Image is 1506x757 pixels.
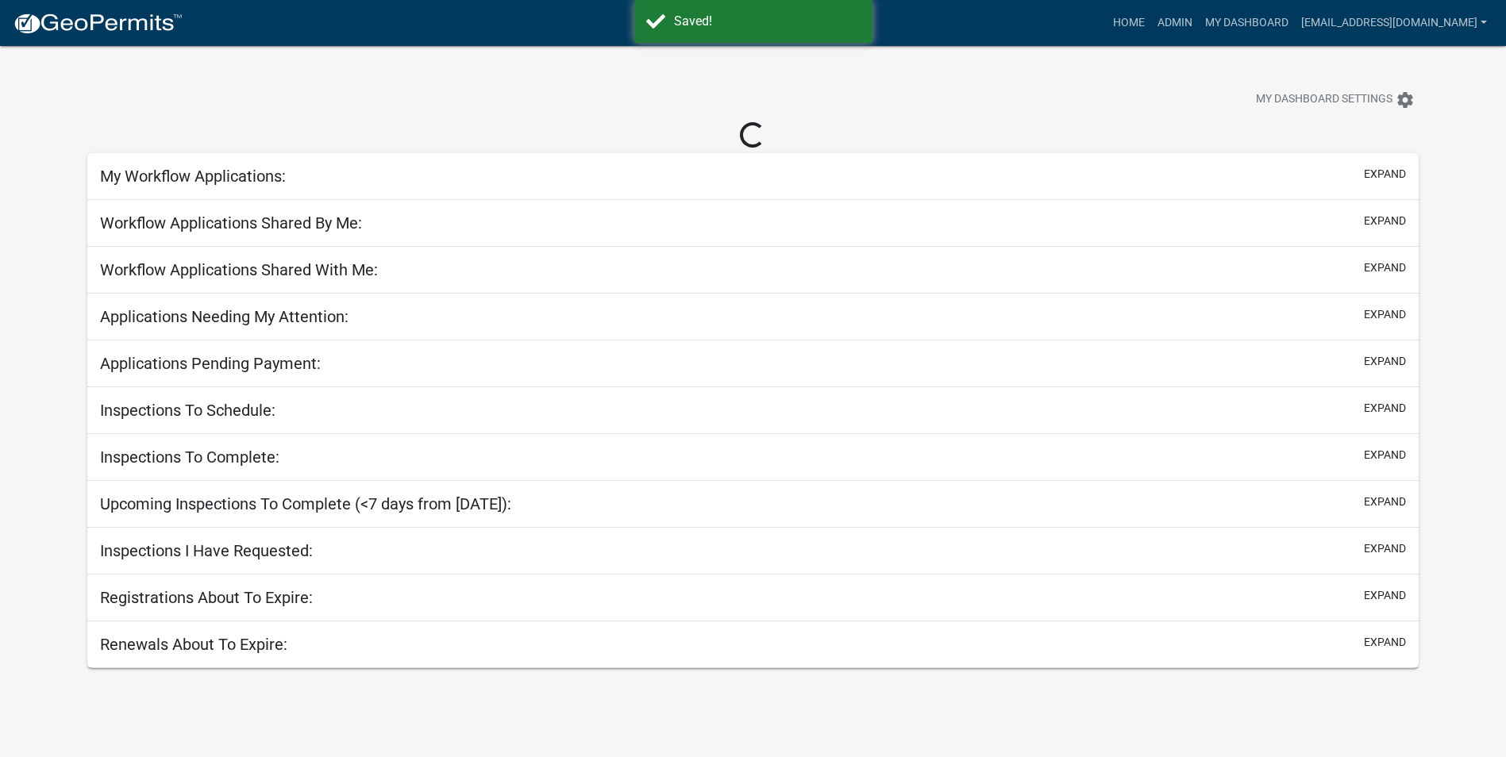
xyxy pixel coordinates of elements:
h5: My Workflow Applications: [100,167,286,186]
h5: Workflow Applications Shared With Me: [100,260,378,279]
button: expand [1364,587,1406,604]
h5: Upcoming Inspections To Complete (<7 days from [DATE]): [100,494,511,513]
a: [EMAIL_ADDRESS][DOMAIN_NAME] [1295,8,1493,38]
a: My Dashboard [1199,8,1295,38]
button: expand [1364,634,1406,651]
h5: Registrations About To Expire: [100,588,313,607]
a: Admin [1151,8,1199,38]
a: Home [1107,8,1151,38]
button: expand [1364,306,1406,323]
button: My Dashboard Settingssettings [1243,84,1427,115]
h5: Inspections To Complete: [100,448,279,467]
button: expand [1364,540,1406,557]
h5: Applications Needing My Attention: [100,307,349,326]
i: settings [1396,90,1415,110]
button: expand [1364,166,1406,183]
h5: Applications Pending Payment: [100,354,321,373]
button: expand [1364,400,1406,417]
button: expand [1364,259,1406,276]
div: Saved! [674,12,861,31]
h5: Inspections To Schedule: [100,401,275,420]
h5: Workflow Applications Shared By Me: [100,213,362,232]
button: expand [1364,494,1406,510]
button: expand [1364,447,1406,463]
span: My Dashboard Settings [1256,90,1392,110]
h5: Inspections I Have Requested: [100,541,313,560]
h5: Renewals About To Expire: [100,635,287,654]
button: expand [1364,213,1406,229]
button: expand [1364,353,1406,370]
